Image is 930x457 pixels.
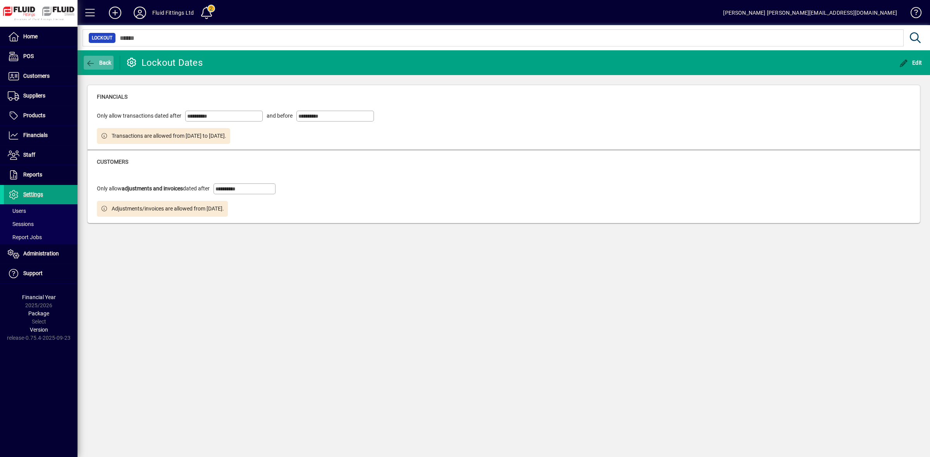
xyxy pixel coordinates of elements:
span: Back [86,60,112,66]
span: Only allow dated after [97,185,210,193]
span: Package [28,310,49,317]
span: Settings [23,191,43,197]
span: Customers [97,159,128,165]
button: Profile [127,6,152,20]
a: POS [4,47,77,66]
a: Sessions [4,217,77,231]
span: Users [8,208,26,214]
span: Administration [23,250,59,257]
span: Report Jobs [8,234,42,240]
app-page-header-button: Back [77,56,120,70]
span: Staff [23,152,35,158]
span: Version [30,327,48,333]
b: adjustments and invoices [122,185,183,192]
span: Only allow transactions dated after [97,112,181,120]
a: Financials [4,126,77,145]
a: Customers [4,67,77,86]
a: Home [4,27,77,46]
span: Financials [97,94,127,100]
div: Fluid Fittings Ltd [152,7,194,19]
a: Administration [4,244,77,264]
span: Customers [23,73,50,79]
span: POS [23,53,34,59]
span: Adjustments/invoices are allowed from [DATE]. [112,205,224,213]
span: Reports [23,171,42,178]
span: Sessions [8,221,34,227]
span: Lockout [92,34,112,42]
div: [PERSON_NAME] [PERSON_NAME][EMAIL_ADDRESS][DOMAIN_NAME] [723,7,897,19]
span: Edit [899,60,922,66]
a: Staff [4,145,77,165]
a: Support [4,264,77,283]
span: Suppliers [23,92,45,99]
a: Users [4,204,77,217]
span: and before [267,112,293,120]
a: Suppliers [4,86,77,106]
a: Reports [4,165,77,185]
button: Edit [897,56,924,70]
a: Knowledge Base [905,2,920,27]
a: Products [4,106,77,125]
span: Transactions are allowed from [DATE] to [DATE]. [112,132,226,140]
button: Add [103,6,127,20]
a: Report Jobs [4,231,77,244]
span: Financial Year [22,294,56,300]
div: Lockout Dates [126,56,203,69]
span: Financials [23,132,48,138]
span: Home [23,33,38,39]
span: Support [23,270,43,276]
span: Products [23,112,45,118]
button: Back [84,56,114,70]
